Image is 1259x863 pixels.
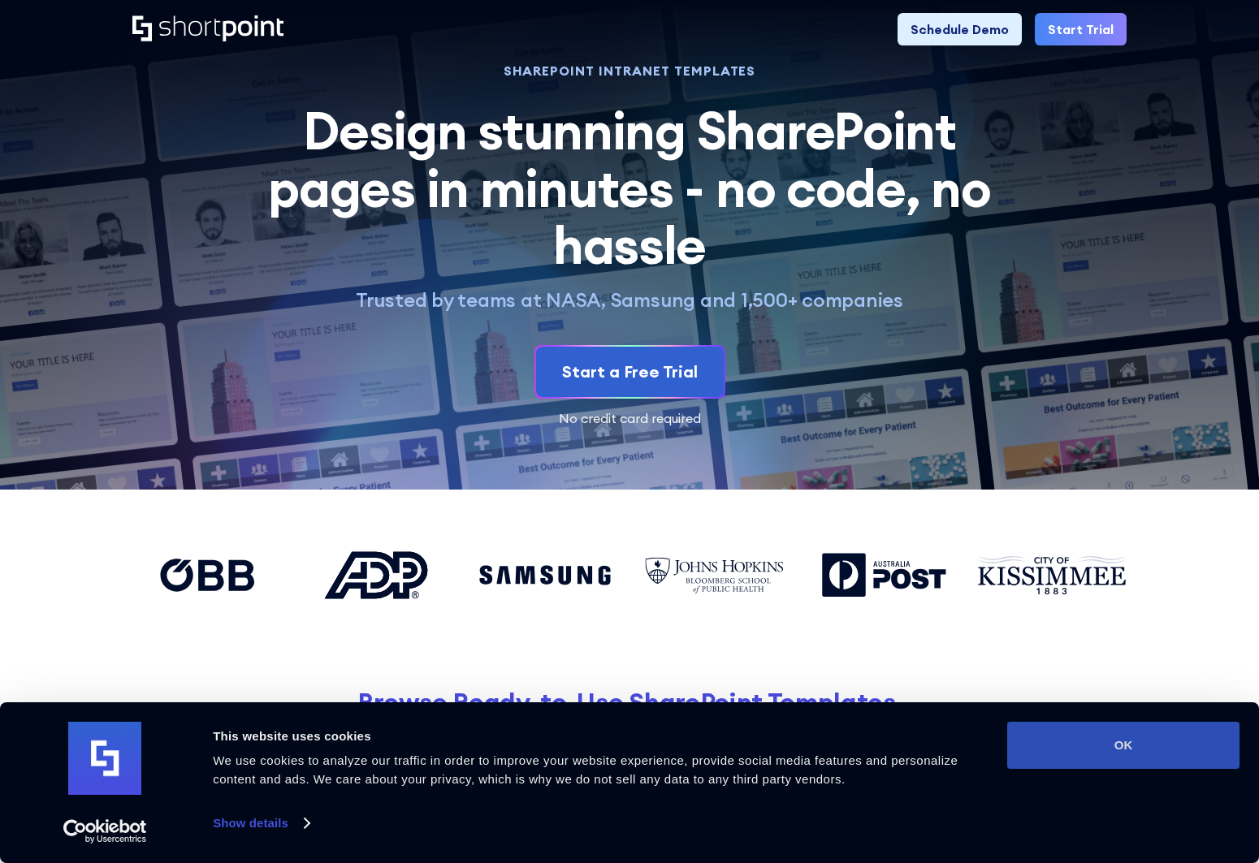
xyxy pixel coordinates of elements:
span: We use cookies to analyze our traffic in order to improve your website experience, provide social... [213,753,958,786]
h1: SHAREPOINT INTRANET TEMPLATES [249,65,1010,76]
a: Show details [213,811,309,835]
div: Start a Free Trial [562,360,698,384]
div: No credit card required [132,412,1127,425]
a: Schedule Demo [898,13,1022,45]
a: Start a Free Trial [536,347,724,397]
h2: Browse Ready-to-Use SharePoint Templates. [132,687,1127,717]
a: Usercentrics Cookiebot - opens in a new window [34,819,176,844]
iframe: Chat Widget [967,675,1259,863]
img: logo [68,722,141,795]
a: Start Trial [1035,13,1127,45]
p: Trusted by teams at NASA, Samsung and 1,500+ companies [249,287,1010,313]
a: Home [132,15,283,43]
div: This website uses cookies [213,727,971,746]
button: OK [1007,722,1240,769]
h2: Design stunning SharePoint pages in minutes - no code, no hassle [249,102,1010,274]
